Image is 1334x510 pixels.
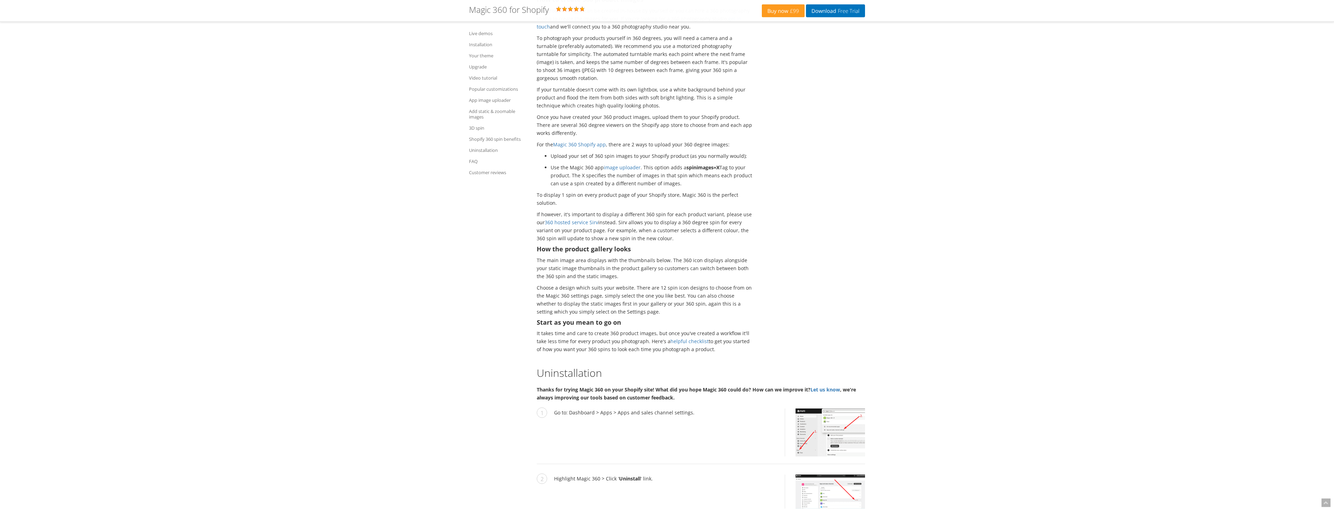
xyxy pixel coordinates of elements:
strong: spinimages=X [686,164,719,171]
strong: Uninstall [619,475,641,482]
h2: Uninstallation [537,367,865,379]
a: Buy now£99 [762,5,805,17]
img: Click the Uninstall link [796,475,865,509]
a: helpful checklist [670,338,709,345]
a: 360 hosted service Sirv [545,219,598,226]
a: Open the Apps and Sales channels page [785,408,865,456]
strong: Start as you mean to go on [537,318,621,326]
a: Let us know [810,386,840,393]
li: Go to: Dashboard > Apps > Apps and sales channel settings. [537,408,865,464]
b: Thanks for trying Magic 360 on your Shopify site! What did you hope Magic 360 could do? How can w... [537,386,856,401]
a: Click the Uninstall link [785,475,865,509]
p: To display 1 spin on every product page of your Shopify store, Magic 360 is the perfect solution. [537,191,752,207]
p: Once you have created your 360 product images, upload them to your Shopify product. There are sev... [537,113,752,137]
a: Magic 360 Shopify app [553,141,606,148]
li: Upload your set of 360 spin images to your Shopify product (as you normally would); [551,152,752,160]
p: To photograph your products yourself in 360 degrees, you will need a camera and a turnable (prefe... [537,34,752,82]
p: If your turntable doesn't come with its own lightbox, use a white background behind your product ... [537,86,752,110]
p: If however, it's important to display a different 360 spin for each product variant, please use o... [537,210,752,242]
img: Open the Apps and Sales channels page [796,408,865,456]
div: Rating: 5.0 ( ) [469,5,762,16]
h1: Magic 360 for Shopify [469,5,549,14]
p: The main image area displays with the thumbnails below. The 360 icon displays alongside your stat... [537,256,752,280]
a: DownloadFree Trial [806,5,865,17]
li: Use the Magic 360 app . This option adds a Tag to your product. The X specifies the number of ima... [551,163,752,187]
a: image uploader [604,164,641,171]
p: Choose a design which suits your website. There are 12 spin icon designs to choose from on the Ma... [537,284,752,316]
p: It takes time and care to create 360 product images, but once you've created a workflow it'll tak... [537,329,752,353]
span: £99 [788,8,799,14]
span: Free Trial [836,8,859,14]
a: get in touch [537,15,741,30]
p: For the , there are 2 ways to upload your 360 degree images: [537,140,752,148]
strong: How the product gallery looks [537,245,631,253]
